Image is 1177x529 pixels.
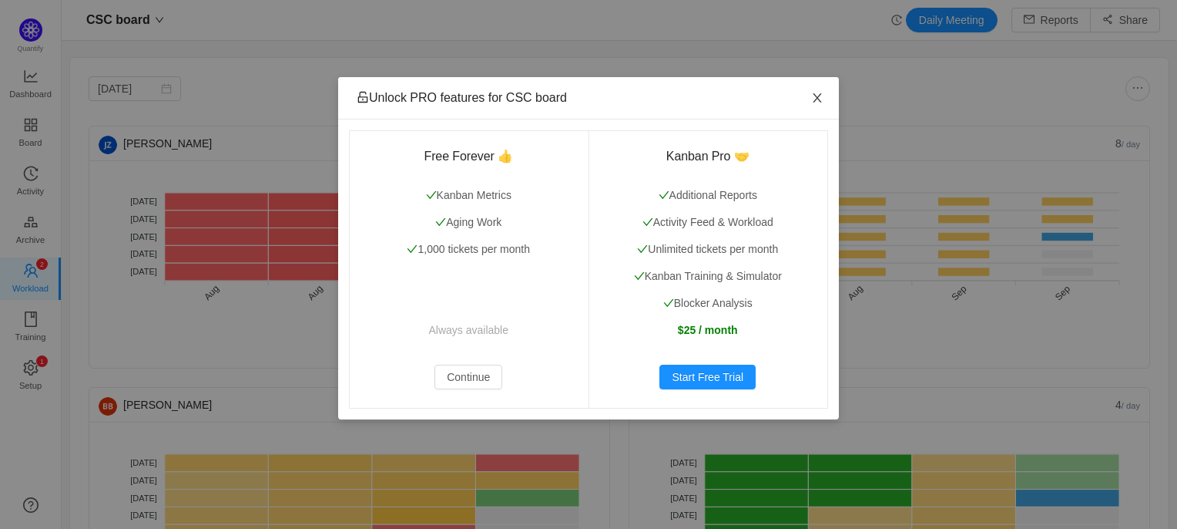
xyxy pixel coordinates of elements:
[637,244,648,254] i: icon: check
[607,214,810,231] p: Activity Feed & Workload
[426,190,437,200] i: icon: check
[659,365,756,389] button: Start Free Trial
[435,217,446,227] i: icon: check
[642,217,653,227] i: icon: check
[407,244,417,254] i: icon: check
[367,149,570,164] h3: Free Forever 👍
[607,187,810,204] p: Additional Reports
[357,91,369,103] i: icon: unlock
[678,324,738,336] strong: $25 / month
[434,365,502,389] button: Continue
[607,241,810,258] p: Unlimited tickets per month
[607,295,810,312] p: Blocker Analysis
[663,298,674,308] i: icon: check
[367,322,570,339] p: Always available
[407,243,530,255] span: 1,000 tickets per month
[811,92,823,104] i: icon: close
[634,271,645,281] i: icon: check
[607,268,810,285] p: Kanban Training & Simulator
[796,77,839,120] button: Close
[659,190,669,200] i: icon: check
[357,91,567,104] span: Unlock PRO features for CSC board
[607,149,810,164] h3: Kanban Pro 🤝
[367,187,570,204] p: Kanban Metrics
[367,214,570,231] p: Aging Work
